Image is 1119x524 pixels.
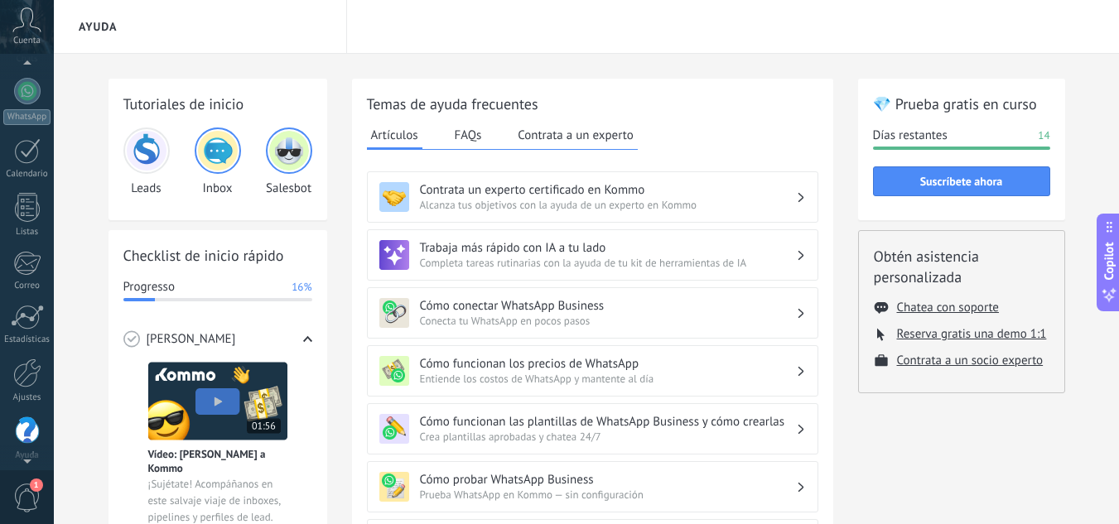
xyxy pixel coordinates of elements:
span: Completa tareas rutinarias con la ayuda de tu kit de herramientas de IA [420,256,796,270]
button: Chatea con soporte [897,300,999,315]
button: Contrata a un socio experto [897,353,1044,368]
div: Leads [123,127,170,196]
button: Suscríbete ahora [873,166,1050,196]
span: [PERSON_NAME] [147,331,236,348]
span: Días restantes [873,127,948,144]
div: Calendario [3,169,51,180]
span: Prueba WhatsApp en Kommo — sin configuración [420,488,796,502]
button: Reserva gratis una demo 1:1 [897,326,1047,342]
div: WhatsApp [3,109,51,125]
span: Progresso [123,279,175,296]
h2: Checklist de inicio rápido [123,245,312,266]
div: Ajustes [3,392,51,403]
button: Contrata a un experto [514,123,637,147]
span: 1 [30,478,43,492]
div: Estadísticas [3,334,51,345]
h2: 💎 Prueba gratis en curso [873,94,1050,114]
h2: Temas de ayuda frecuentes [367,94,818,114]
span: Crea plantillas aprobadas y chatea 24/7 [420,430,796,444]
h3: Cómo probar WhatsApp Business [420,472,796,488]
h3: Trabaja más rápido con IA a tu lado [420,240,796,256]
div: Inbox [195,127,241,196]
h3: Cómo funcionan los precios de WhatsApp [420,356,796,372]
h3: Cómo funcionan las plantillas de WhatsApp Business y cómo crearlas [420,414,796,430]
h3: Contrata un experto certificado en Kommo [420,182,796,198]
h2: Tutoriales de inicio [123,94,312,114]
div: Salesbot [266,127,312,196]
div: Listas [3,227,51,238]
span: Entiende los costos de WhatsApp y mantente al día [420,372,796,386]
span: 16% [292,279,311,296]
span: Cuenta [13,36,41,46]
span: 14 [1038,127,1049,144]
span: Conecta tu WhatsApp en pocos pasos [420,314,796,328]
h2: Obtén asistencia personalizada [874,246,1049,287]
button: FAQs [451,123,486,147]
button: Artículos [367,123,422,150]
div: Correo [3,281,51,291]
img: Meet video [148,362,287,440]
h3: Cómo conectar WhatsApp Business [420,298,796,314]
span: Alcanza tus objetivos con la ayuda de un experto en Kommo [420,198,796,212]
span: Copilot [1101,242,1117,280]
span: Vídeo: [PERSON_NAME] a Kommo [148,447,287,475]
span: Suscríbete ahora [920,175,1003,187]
